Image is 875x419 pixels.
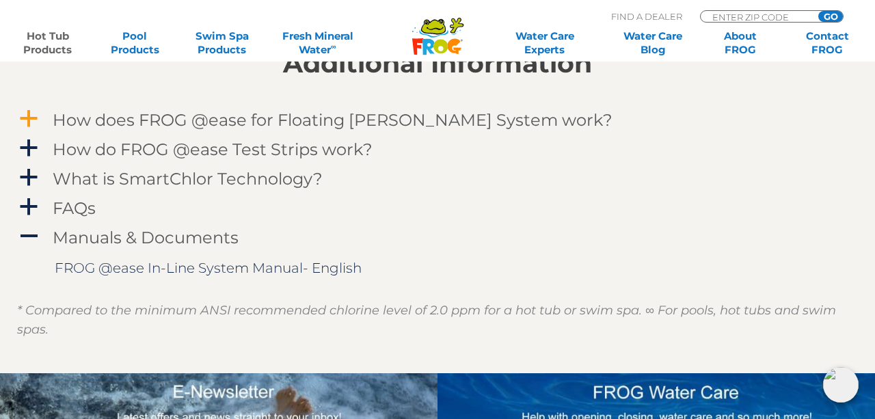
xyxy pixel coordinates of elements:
a: A Manuals & Documents [17,225,858,250]
a: Water CareExperts [489,29,600,57]
img: openIcon [823,367,859,403]
h4: What is SmartChlor Technology? [53,170,323,188]
input: GO [818,11,843,22]
h4: Manuals & Documents [53,228,239,247]
sup: ∞ [331,42,336,51]
a: a How does FROG @ease for Floating [PERSON_NAME] System work? [17,107,858,133]
span: A [18,226,39,247]
a: AboutFROG [706,29,774,57]
a: Hot TubProducts [14,29,81,57]
a: Fresh MineralWater∞ [275,29,360,57]
a: FROG @ease In-Line System Manual- English [55,260,362,276]
a: a What is SmartChlor Technology? [17,166,858,191]
span: a [18,138,39,159]
p: Find A Dealer [611,10,682,23]
em: * Compared to the minimum ANSI recommended chlorine level of 2.0 ppm for a hot tub or swim spa. ∞... [17,303,836,337]
a: PoolProducts [101,29,169,57]
a: ContactFROG [794,29,861,57]
a: a How do FROG @ease Test Strips work? [17,137,858,162]
a: a FAQs [17,195,858,221]
a: Water CareBlog [619,29,687,57]
span: a [18,109,39,129]
a: Swim SpaProducts [188,29,256,57]
h4: How do FROG @ease Test Strips work? [53,140,373,159]
h4: How does FROG @ease for Floating [PERSON_NAME] System work? [53,111,612,129]
span: a [18,197,39,217]
input: Zip Code Form [711,11,803,23]
h4: FAQs [53,199,96,217]
span: a [18,167,39,188]
h2: Additional Information [17,49,858,79]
